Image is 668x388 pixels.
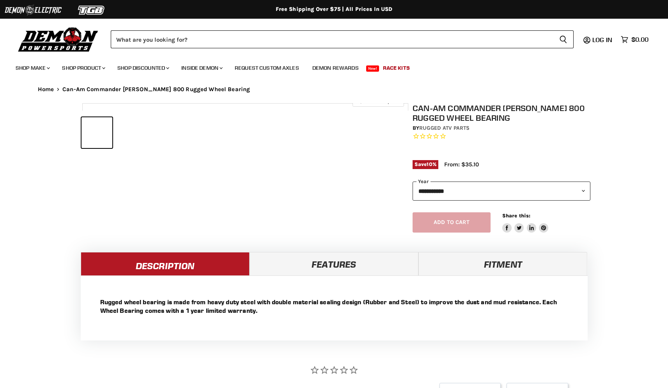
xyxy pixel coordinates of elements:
a: Shop Product [56,60,110,76]
span: Log in [592,36,612,44]
button: Search [553,30,574,48]
span: 10 [427,161,432,167]
a: Description [81,252,250,275]
a: Race Kits [377,60,416,76]
span: Rated 0.0 out of 5 stars 0 reviews [413,132,590,141]
span: Share this: [502,213,530,219]
input: Search [111,30,553,48]
a: Request Custom Axles [229,60,305,76]
form: Product [111,30,574,48]
a: Shop Discounted [112,60,174,76]
a: Inside Demon [175,60,227,76]
span: Save % [413,160,438,169]
nav: Breadcrumbs [22,86,646,93]
span: Click to expand [356,98,400,104]
button: IMAGE thumbnail [82,117,112,148]
span: $0.00 [631,36,649,43]
span: New! [366,65,379,72]
p: Rugged wheel bearing is made from heavy duty steel with double material sealing design (Rubber an... [100,298,568,315]
span: Can-Am Commander [PERSON_NAME] 800 Rugged Wheel Bearing [62,86,250,93]
a: Demon Rewards [307,60,365,76]
select: year [413,182,590,201]
h1: Can-Am Commander [PERSON_NAME] 800 Rugged Wheel Bearing [413,103,590,123]
img: Demon Electric Logo 2 [4,3,62,18]
a: Rugged ATV Parts [419,125,470,131]
a: Log in [589,36,617,43]
img: TGB Logo 2 [62,3,121,18]
ul: Main menu [10,57,647,76]
a: Features [250,252,418,275]
aside: Share this: [502,212,549,233]
a: Home [38,86,54,93]
a: $0.00 [617,34,652,45]
div: by [413,124,590,132]
img: Demon Powersports [16,25,101,53]
span: From: $35.10 [444,161,479,168]
a: Shop Make [10,60,55,76]
a: Fitment [418,252,587,275]
div: Free Shipping Over $75 | All Prices In USD [22,6,646,13]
